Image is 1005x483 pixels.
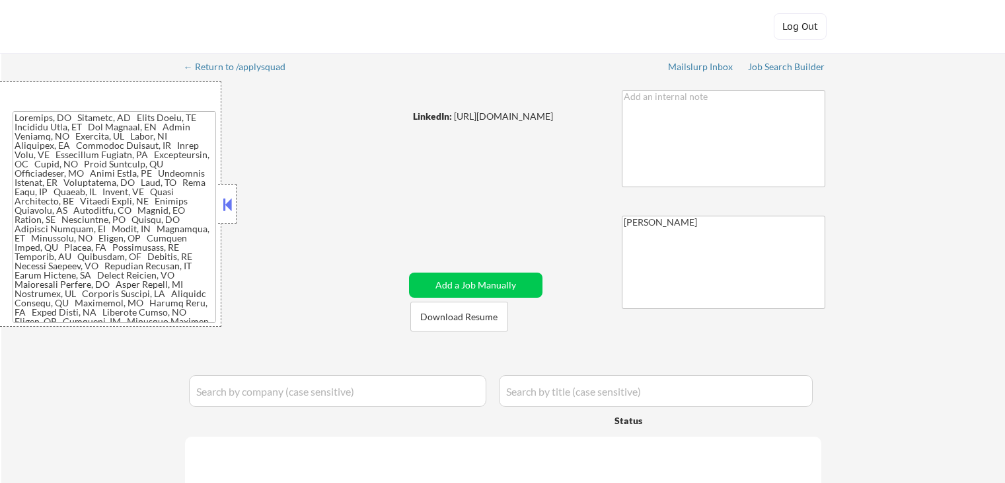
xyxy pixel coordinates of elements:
[748,62,825,75] a: Job Search Builder
[774,13,827,40] button: Log Out
[184,62,298,75] a: ← Return to /applysquad
[668,62,734,75] a: Mailslurp Inbox
[184,62,298,71] div: ← Return to /applysquad
[189,375,486,407] input: Search by company (case sensitive)
[454,110,553,122] a: [URL][DOMAIN_NAME]
[748,62,825,71] div: Job Search Builder
[614,408,728,432] div: Status
[499,375,813,407] input: Search by title (case sensitive)
[668,62,734,71] div: Mailslurp Inbox
[413,110,452,122] strong: LinkedIn:
[410,302,508,331] button: Download Resume
[409,273,542,298] button: Add a Job Manually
